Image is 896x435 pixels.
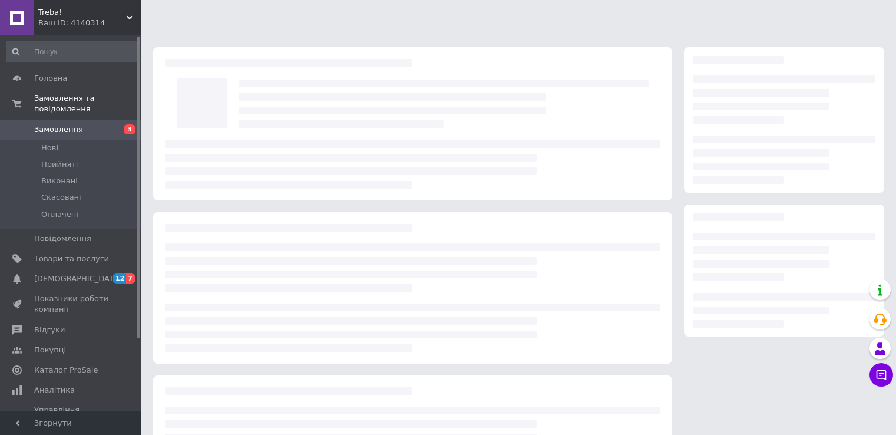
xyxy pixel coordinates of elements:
[38,18,141,28] div: Ваш ID: 4140314
[34,253,109,264] span: Товари та послуги
[34,233,91,244] span: Повідомлення
[869,363,893,387] button: Чат з покупцем
[124,124,135,134] span: 3
[34,385,75,396] span: Аналітика
[34,73,67,84] span: Головна
[34,325,65,335] span: Відгуки
[38,7,127,18] span: Treba!
[34,345,66,355] span: Покупці
[34,365,98,375] span: Каталог ProSale
[41,192,81,203] span: Скасовані
[41,143,58,153] span: Нові
[34,405,109,426] span: Управління сайтом
[113,273,126,284] span: 12
[41,209,78,220] span: Оплачені
[34,124,83,135] span: Замовлення
[34,294,109,315] span: Показники роботи компанії
[34,273,121,284] span: [DEMOGRAPHIC_DATA]
[41,159,78,170] span: Прийняті
[41,176,78,186] span: Виконані
[126,273,135,284] span: 7
[34,93,141,114] span: Замовлення та повідомлення
[6,41,139,62] input: Пошук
